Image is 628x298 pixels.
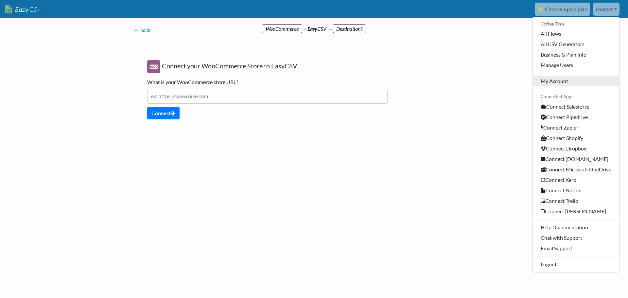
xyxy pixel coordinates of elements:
[147,107,180,119] button: Connect
[147,78,238,86] label: What is your WooCommerce store URL?
[533,154,619,164] a: Connect [DOMAIN_NAME]
[533,196,619,206] a: Connect Trello
[533,101,619,112] a: Connect Salesforce
[533,60,619,70] a: Manage Users
[533,76,619,86] a: My Account
[533,39,619,49] a: All CSV Generators
[5,3,41,16] a: EasyCSV
[533,185,619,196] a: Connect Notion
[533,222,619,233] a: Help Documentation
[533,243,619,254] a: Email Support
[128,18,500,33] div: → CSV →
[533,92,619,101] div: Connected Apps
[535,3,590,16] a: ⭐ Choose a paid plan
[533,49,619,60] a: Business & Plan Info
[134,27,150,33] a: ← back
[147,89,388,104] input: ex: https://www.nike.com
[533,143,619,154] a: Connect Dropbox
[533,233,619,243] a: Chat with Support
[147,60,388,73] h5: Connect your WooCommerce Store to EasyCSV
[593,3,619,16] a: contact
[533,122,619,133] a: Connect Zapier
[533,19,619,28] div: Coffee Time
[533,133,619,143] a: Connect Shopify
[28,5,41,13] span: CSV
[533,164,619,175] a: Connect Microsoft OneDrive
[533,259,619,270] a: Logout
[533,112,619,122] a: Connect Pipedrive
[533,206,619,217] a: Connect [PERSON_NAME]
[533,175,619,185] a: Connect Xero
[147,60,160,73] img: WooCommerce
[532,16,619,272] div: contact
[533,28,619,39] a: All Flows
